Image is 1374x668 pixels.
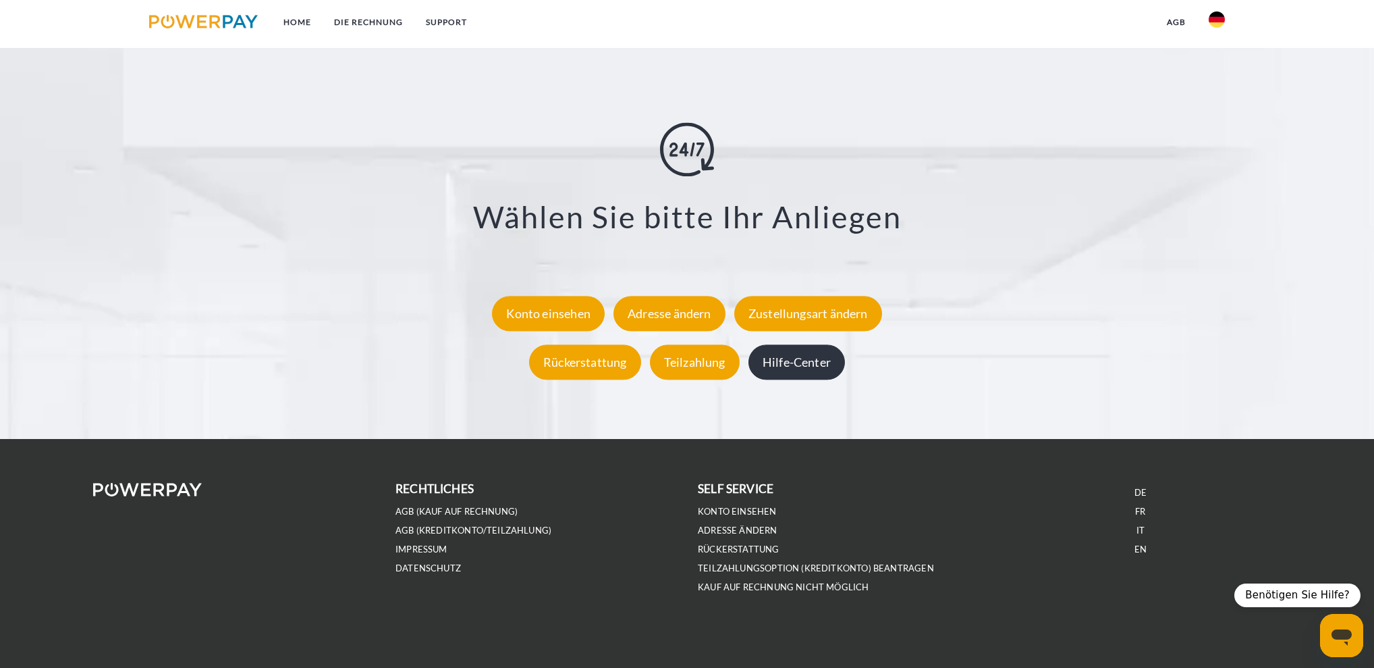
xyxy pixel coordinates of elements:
a: DATENSCHUTZ [395,563,461,574]
a: Teilzahlung [647,355,743,370]
a: Zustellungsart ändern [731,307,885,322]
b: rechtliches [395,482,474,496]
a: Adresse ändern [698,525,777,536]
div: Teilzahlung [650,345,740,380]
a: Home [272,10,323,34]
a: agb [1155,10,1197,34]
div: Adresse ändern [613,297,725,332]
img: online-shopping.svg [660,122,714,176]
h3: Wählen Sie bitte Ihr Anliegen [86,198,1288,236]
div: Hilfe-Center [748,345,845,380]
div: Zustellungsart ändern [734,297,882,332]
a: SUPPORT [414,10,478,34]
img: de [1209,11,1225,28]
a: FR [1135,506,1145,517]
a: EN [1134,544,1147,555]
div: Rückerstattung [529,345,641,380]
a: IMPRESSUM [395,544,447,555]
img: logo-powerpay.svg [149,15,258,28]
div: Konto einsehen [492,297,605,332]
a: Konto einsehen [489,307,608,322]
a: Teilzahlungsoption (KREDITKONTO) beantragen [698,563,934,574]
b: self service [698,482,773,496]
a: Rückerstattung [526,355,644,370]
a: Konto einsehen [698,506,777,517]
a: AGB (Kauf auf Rechnung) [395,506,518,517]
iframe: Schaltfläche zum Öffnen des Messaging-Fensters; Konversation läuft [1320,614,1363,657]
a: Adresse ändern [610,307,729,322]
a: Hilfe-Center [745,355,848,370]
a: DIE RECHNUNG [323,10,414,34]
a: IT [1136,525,1145,536]
a: Rückerstattung [698,544,779,555]
a: DE [1134,487,1147,498]
a: AGB (Kreditkonto/Teilzahlung) [395,525,551,536]
a: Kauf auf Rechnung nicht möglich [698,582,869,593]
img: logo-powerpay-white.svg [93,483,202,496]
div: Benötigen Sie Hilfe? [1234,584,1361,607]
